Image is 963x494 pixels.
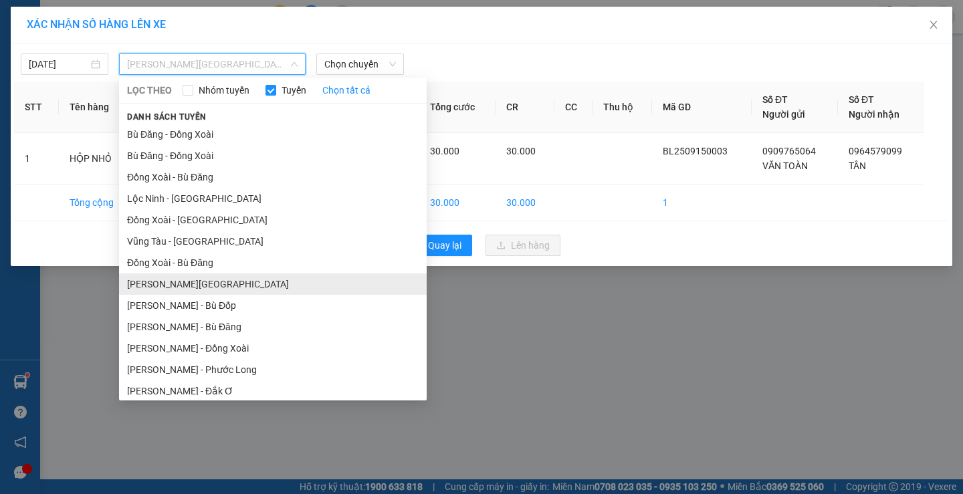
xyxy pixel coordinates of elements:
[428,238,461,253] span: Quay lại
[430,146,459,156] span: 30.000
[119,295,427,316] li: [PERSON_NAME] - Bù Đốp
[324,54,396,74] span: Chọn chuyến
[652,184,752,221] td: 1
[915,7,952,44] button: Close
[119,252,427,273] li: Đồng Xoài - Bù Đăng
[554,82,593,133] th: CC
[652,82,752,133] th: Mã GD
[403,235,472,256] button: rollbackQuay lại
[119,231,427,252] li: Vũng Tàu - [GEOGRAPHIC_DATA]
[762,109,805,120] span: Người gửi
[119,338,427,359] li: [PERSON_NAME] - Đồng Xoài
[10,88,31,102] span: CR :
[486,235,560,256] button: uploadLên hàng
[119,166,427,188] li: Đồng Xoài - Bù Đăng
[59,82,134,133] th: Tên hàng
[11,11,95,43] div: VP Bình Long
[849,160,866,171] span: TÂN
[104,43,195,59] div: TÂN
[119,188,427,209] li: Lộc Ninh - [GEOGRAPHIC_DATA]
[506,146,536,156] span: 30.000
[276,83,312,98] span: Tuyến
[496,82,554,133] th: CR
[762,160,808,171] span: VĂN TOÀN
[29,57,88,72] input: 15/09/2025
[119,145,427,166] li: Bù Đăng - Đồng Xoài
[322,83,370,98] a: Chọn tất cả
[849,146,902,156] span: 0964579099
[119,273,427,295] li: [PERSON_NAME][GEOGRAPHIC_DATA]
[119,380,427,402] li: [PERSON_NAME] - Đắk Ơ
[59,133,134,184] td: HỘP NHỎ
[104,11,195,43] div: VP Lộc Ninh
[419,82,496,133] th: Tổng cước
[104,13,136,27] span: Nhận:
[663,146,728,156] span: BL2509150003
[127,54,298,74] span: Lộc Ninh - Hồ Chí Minh
[762,146,816,156] span: 0909765064
[119,124,427,145] li: Bù Đăng - Đồng Xoài
[593,82,652,133] th: Thu hộ
[290,60,298,68] span: down
[11,43,95,59] div: VĂN TOÀN
[127,83,172,98] span: LỌC THEO
[419,184,496,221] td: 30.000
[11,13,32,27] span: Gửi:
[193,83,255,98] span: Nhóm tuyến
[27,18,166,31] span: XÁC NHẬN SỐ HÀNG LÊN XE
[849,94,874,105] span: Số ĐT
[119,111,215,123] span: Danh sách tuyến
[119,316,427,338] li: [PERSON_NAME] - Bù Đăng
[14,133,59,184] td: 1
[119,359,427,380] li: [PERSON_NAME] - Phước Long
[14,82,59,133] th: STT
[496,184,554,221] td: 30.000
[119,209,427,231] li: Đồng Xoài - [GEOGRAPHIC_DATA]
[928,19,939,30] span: close
[10,86,97,102] div: 30.000
[762,94,788,105] span: Số ĐT
[849,109,899,120] span: Người nhận
[59,184,134,221] td: Tổng cộng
